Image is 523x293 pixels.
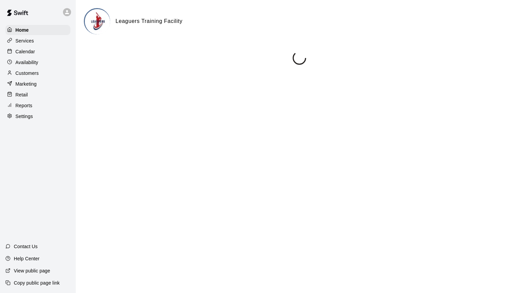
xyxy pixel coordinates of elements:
[15,81,37,87] p: Marketing
[15,102,32,109] p: Reports
[5,47,70,57] a: Calendar
[15,70,39,77] p: Customers
[5,25,70,35] a: Home
[14,243,38,250] p: Contact Us
[15,48,35,55] p: Calendar
[15,91,28,98] p: Retail
[15,59,38,66] p: Availability
[14,255,39,262] p: Help Center
[5,36,70,46] a: Services
[5,100,70,111] a: Reports
[15,27,29,33] p: Home
[116,17,183,26] h6: Leaguers Training Facility
[5,90,70,100] a: Retail
[14,280,60,286] p: Copy public page link
[14,267,50,274] p: View public page
[15,37,34,44] p: Services
[15,113,33,120] p: Settings
[5,57,70,67] a: Availability
[5,79,70,89] a: Marketing
[5,68,70,78] a: Customers
[85,9,110,34] img: Leaguers Training Facility logo
[5,111,70,121] a: Settings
